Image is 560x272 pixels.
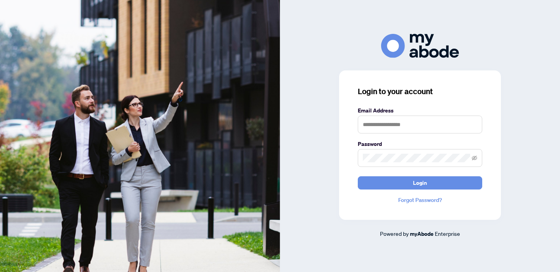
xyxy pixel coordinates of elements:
[381,34,459,58] img: ma-logo
[358,176,482,190] button: Login
[358,86,482,97] h3: Login to your account
[435,230,460,237] span: Enterprise
[358,106,482,115] label: Email Address
[380,230,409,237] span: Powered by
[410,230,434,238] a: myAbode
[358,196,482,204] a: Forgot Password?
[358,140,482,148] label: Password
[472,155,477,161] span: eye-invisible
[413,177,427,189] span: Login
